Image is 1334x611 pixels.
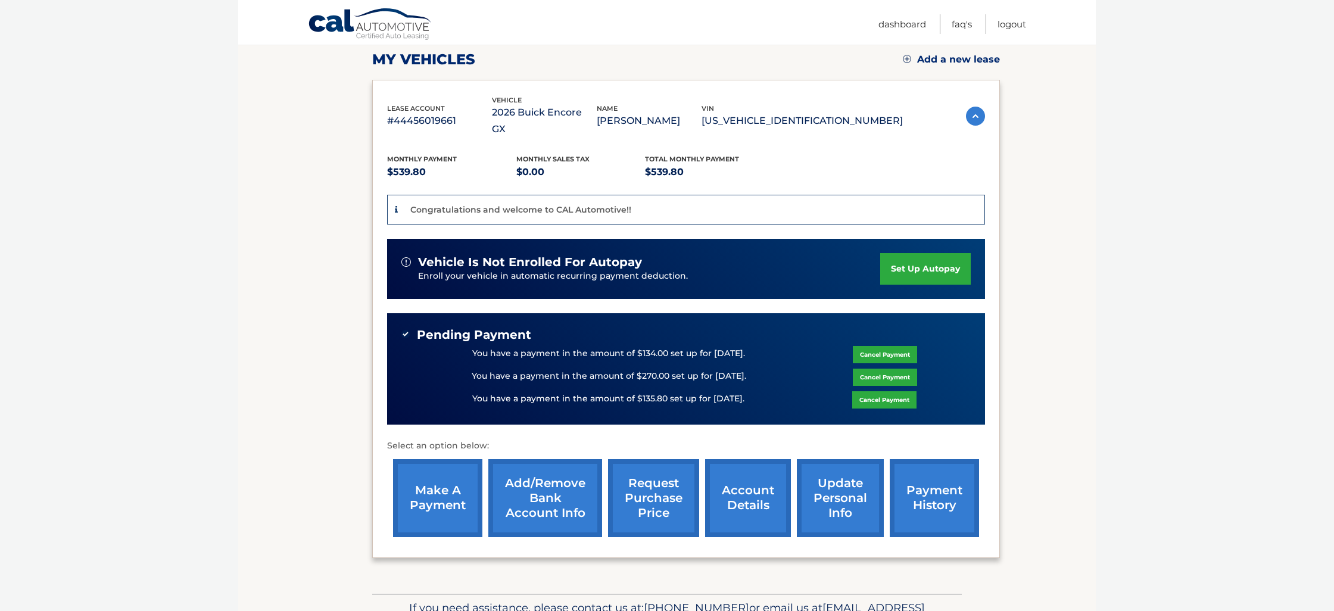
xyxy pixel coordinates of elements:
p: $539.80 [387,164,516,180]
a: Logout [998,14,1026,34]
span: Monthly Payment [387,155,457,163]
p: [US_VEHICLE_IDENTIFICATION_NUMBER] [702,113,903,129]
h2: my vehicles [372,51,475,68]
a: request purchase price [608,459,699,537]
img: accordion-active.svg [966,107,985,126]
p: 2026 Buick Encore GX [492,104,597,138]
span: vehicle is not enrolled for autopay [418,255,642,270]
p: [PERSON_NAME] [597,113,702,129]
p: Enroll your vehicle in automatic recurring payment deduction. [418,270,880,283]
p: You have a payment in the amount of $270.00 set up for [DATE]. [472,370,746,383]
p: #44456019661 [387,113,492,129]
a: Dashboard [878,14,926,34]
p: $539.80 [645,164,774,180]
a: Cancel Payment [853,346,917,363]
a: set up autopay [880,253,971,285]
span: name [597,104,618,113]
a: account details [705,459,791,537]
a: Add a new lease [903,54,1000,66]
a: Cancel Payment [852,391,917,409]
span: lease account [387,104,445,113]
p: You have a payment in the amount of $134.00 set up for [DATE]. [472,347,745,360]
a: Add/Remove bank account info [488,459,602,537]
img: add.svg [903,55,911,63]
span: Total Monthly Payment [645,155,739,163]
p: $0.00 [516,164,646,180]
a: payment history [890,459,979,537]
a: Cal Automotive [308,8,433,42]
span: Pending Payment [417,328,531,342]
a: FAQ's [952,14,972,34]
a: Cancel Payment [853,369,917,386]
span: vehicle [492,96,522,104]
a: make a payment [393,459,482,537]
img: alert-white.svg [401,257,411,267]
p: You have a payment in the amount of $135.80 set up for [DATE]. [472,392,744,406]
span: Monthly sales Tax [516,155,590,163]
p: Select an option below: [387,439,985,453]
img: check-green.svg [401,330,410,338]
p: Congratulations and welcome to CAL Automotive!! [410,204,631,215]
span: vin [702,104,714,113]
a: update personal info [797,459,884,537]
